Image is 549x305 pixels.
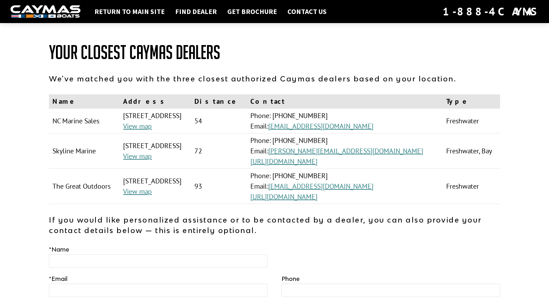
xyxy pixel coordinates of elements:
img: white-logo-c9c8dbefe5ff5ceceb0f0178aa75bf4bb51f6bca0971e226c86eb53dfe498488.png [10,5,80,18]
th: Distance [191,94,247,109]
td: [STREET_ADDRESS] [120,169,191,204]
td: [STREET_ADDRESS] [120,109,191,133]
td: 72 [191,133,247,169]
div: 1-888-4CAYMAS [443,4,539,19]
label: Name [49,245,69,254]
td: Freshwater [443,109,500,133]
a: [EMAIL_ADDRESS][DOMAIN_NAME] [268,122,373,131]
h1: Your Closest Caymas Dealers [49,42,500,63]
th: Type [443,94,500,109]
th: Contact [247,94,443,109]
th: Name [49,94,120,109]
p: We've matched you with the three closest authorized Caymas dealers based on your location. [49,73,500,84]
label: Phone [281,275,300,283]
label: Email [49,275,67,283]
td: Freshwater, Bay [443,133,500,169]
p: If you would like personalized assistance or to be contacted by a dealer, you can also provide yo... [49,215,500,235]
td: Phone: [PHONE_NUMBER] Email: [247,133,443,169]
td: Phone: [PHONE_NUMBER] Email: [247,169,443,204]
td: 54 [191,109,247,133]
a: Contact Us [284,7,330,16]
td: [STREET_ADDRESS] [120,133,191,169]
a: View map [123,122,152,131]
td: Freshwater [443,169,500,204]
a: [EMAIL_ADDRESS][DOMAIN_NAME] [268,182,373,191]
td: The Great Outdoors [49,169,120,204]
a: [URL][DOMAIN_NAME] [250,192,318,201]
a: View map [123,152,152,161]
th: Address [120,94,191,109]
td: NC Marine Sales [49,109,120,133]
a: Get Brochure [224,7,280,16]
a: View map [123,187,152,196]
td: 93 [191,169,247,204]
td: Skyline Marine [49,133,120,169]
td: Phone: [PHONE_NUMBER] Email: [247,109,443,133]
a: Return to main site [91,7,168,16]
a: [PERSON_NAME][EMAIL_ADDRESS][DOMAIN_NAME] [268,146,423,155]
a: Find Dealer [172,7,220,16]
a: [URL][DOMAIN_NAME] [250,157,318,166]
